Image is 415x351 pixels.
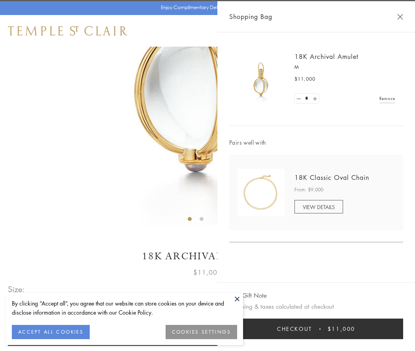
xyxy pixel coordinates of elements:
[12,325,90,339] button: ACCEPT ALL COOKIES
[294,63,395,71] p: M
[229,319,403,339] button: Checkout $11,000
[237,55,285,103] img: 18K Archival Amulet
[295,94,303,104] a: Set quantity to 0
[277,325,312,333] span: Checkout
[294,75,315,83] span: $11,000
[229,138,403,147] span: Pairs well with
[8,249,407,263] h1: 18K Archival Amulet
[166,325,237,339] button: COOKIES SETTINGS
[397,14,403,20] button: Close Shopping Bag
[294,52,358,61] a: 18K Archival Amulet
[12,299,237,317] div: By clicking “Accept all”, you agree that our website can store cookies on your device and disclos...
[237,169,285,216] img: N88865-OV18
[8,26,127,36] img: Temple St. Clair
[303,203,335,211] span: VIEW DETAILS
[294,186,323,194] span: From: $9,000
[229,11,272,22] span: Shopping Bag
[328,325,355,333] span: $11,000
[229,291,267,300] button: Add Gift Note
[294,200,343,213] a: VIEW DETAILS
[379,94,395,103] a: Remove
[311,94,319,104] a: Set quantity to 2
[294,173,369,182] a: 18K Classic Oval Chain
[161,4,251,11] p: Enjoy Complimentary Delivery & Returns
[193,267,222,277] span: $11,000
[8,283,25,296] span: Size:
[229,302,403,311] p: Shipping & taxes calculated at checkout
